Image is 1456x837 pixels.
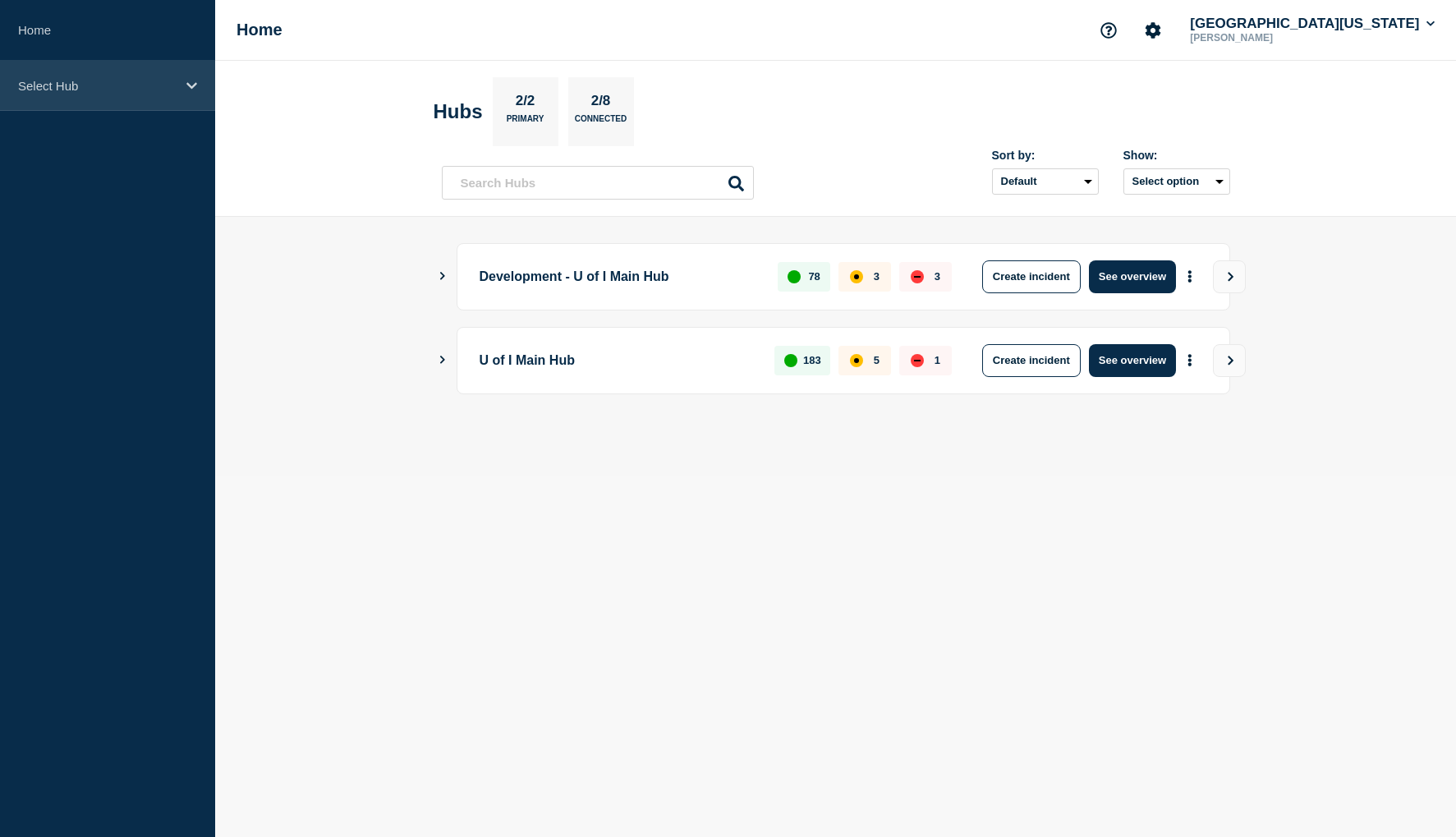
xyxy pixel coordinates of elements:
[434,100,483,123] h2: Hubs
[982,260,1081,293] button: Create incident
[803,354,821,366] p: 183
[911,270,924,283] div: down
[850,270,863,283] div: affected
[1136,13,1170,48] button: Account settings
[507,114,544,131] p: Primary
[788,270,801,283] div: up
[935,270,940,283] p: 3
[480,260,760,293] p: Development - U of I Main Hub
[1187,32,1357,44] p: [PERSON_NAME]
[575,114,627,131] p: Connected
[982,344,1081,377] button: Create incident
[442,166,754,200] input: Search Hubs
[874,354,880,366] p: 5
[992,168,1099,195] select: Sort by
[992,149,1099,162] div: Sort by:
[1123,168,1230,195] button: Select option
[1089,260,1176,293] button: See overview
[1123,149,1230,162] div: Show:
[18,79,176,93] p: Select Hub
[1213,344,1246,377] button: View
[1179,261,1201,292] button: More actions
[1187,16,1438,32] button: [GEOGRAPHIC_DATA][US_STATE]
[784,354,797,367] div: up
[1179,345,1201,375] button: More actions
[585,93,617,114] p: 2/8
[1089,344,1176,377] button: See overview
[439,354,447,366] button: Show Connected Hubs
[911,354,924,367] div: down
[480,344,756,377] p: U of I Main Hub
[237,21,282,39] h1: Home
[874,270,880,283] p: 3
[850,354,863,367] div: affected
[509,93,541,114] p: 2/2
[1091,13,1126,48] button: Support
[1213,260,1246,293] button: View
[808,270,820,283] p: 78
[439,270,447,283] button: Show Connected Hubs
[935,354,940,366] p: 1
